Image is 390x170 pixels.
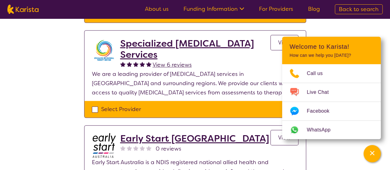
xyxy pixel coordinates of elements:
span: WhatsApp [307,125,338,135]
a: View [270,35,298,50]
img: fullstar [146,61,151,67]
div: Channel Menu [282,37,381,139]
img: nonereviewstar [133,145,138,151]
span: Live Chat [307,88,336,97]
a: Back to search [335,4,383,14]
img: fullstar [120,61,125,67]
img: nonereviewstar [146,145,151,151]
a: Specialized [MEDICAL_DATA] Services [120,38,270,60]
img: nonereviewstar [127,145,132,151]
a: View 6 reviews [153,60,192,69]
a: For Providers [259,5,293,13]
span: 0 reviews [156,144,181,153]
a: Funding Information [183,5,244,13]
img: fullstar [140,61,145,67]
img: fullstar [127,61,132,67]
span: Back to search [339,6,379,13]
button: Channel Menu [363,145,381,162]
span: Call us [307,69,330,78]
a: Web link opens in a new tab. [282,121,381,139]
p: How can we help you [DATE]? [289,53,373,58]
img: vtv5ldhuy448mldqslni.jpg [92,38,117,63]
img: nonereviewstar [140,145,145,151]
a: Early Start [GEOGRAPHIC_DATA] [120,133,269,144]
img: Karista logo [7,5,39,14]
span: View 6 reviews [153,61,192,68]
img: fullstar [133,61,138,67]
a: About us [145,5,169,13]
span: View [278,39,291,46]
ul: Choose channel [282,64,381,139]
img: nonereviewstar [120,145,125,151]
h2: Welcome to Karista! [289,43,373,50]
span: Facebook [307,106,337,116]
span: View [278,134,291,141]
a: Blog [308,5,320,13]
a: View [270,130,298,145]
img: bdpoyytkvdhmeftzccod.jpg [92,133,117,158]
p: We are a leading provider of [MEDICAL_DATA] services in [GEOGRAPHIC_DATA] and surrounding regions... [92,69,298,97]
